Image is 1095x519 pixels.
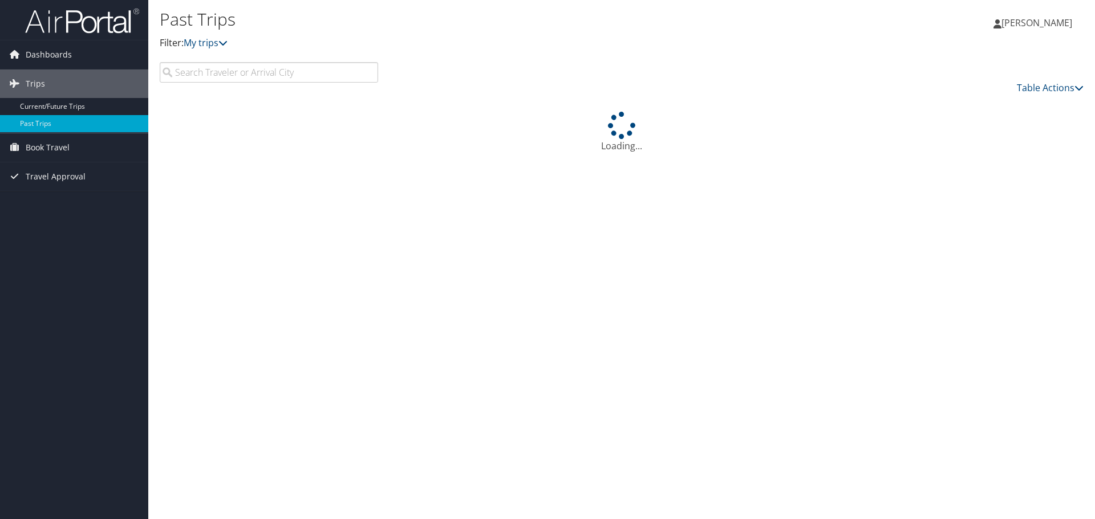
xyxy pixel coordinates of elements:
[26,40,72,69] span: Dashboards
[1001,17,1072,29] span: [PERSON_NAME]
[26,133,70,162] span: Book Travel
[160,36,776,51] p: Filter:
[25,7,139,34] img: airportal-logo.png
[160,62,378,83] input: Search Traveler or Arrival City
[184,36,228,49] a: My trips
[160,7,776,31] h1: Past Trips
[26,162,86,191] span: Travel Approval
[26,70,45,98] span: Trips
[160,112,1084,153] div: Loading...
[993,6,1084,40] a: [PERSON_NAME]
[1017,81,1084,94] a: Table Actions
